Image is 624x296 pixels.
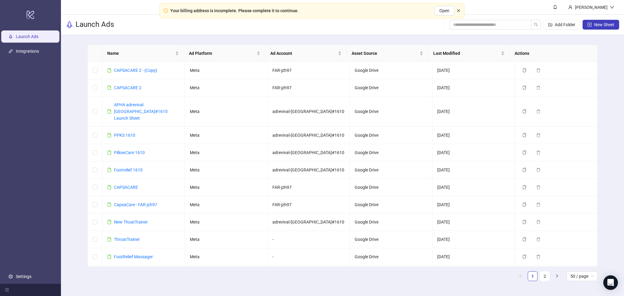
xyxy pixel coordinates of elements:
[350,266,432,283] td: Google Drive
[114,167,143,172] a: Footrelief 1610
[540,272,549,281] a: 2
[536,150,541,155] span: delete
[268,62,350,79] td: FAR-jzh97
[350,97,432,127] td: Google Drive
[268,161,350,179] td: adrevival-[GEOGRAPHIC_DATA]#1610
[107,68,112,72] span: file
[114,202,157,207] a: CapsaCare - FAR-jzh97
[107,203,112,207] span: file
[522,168,526,172] span: copy
[114,102,168,121] a: APHA adrevival-[GEOGRAPHIC_DATA]#1610 Launch Sheet
[516,271,525,281] li: Previous Page
[536,255,541,259] span: delete
[102,45,184,62] th: Name
[522,68,526,72] span: copy
[268,127,350,144] td: adrevival-[GEOGRAPHIC_DATA]#1610
[66,21,73,28] span: rocket
[432,266,515,283] td: [DATE]
[114,237,140,242] a: ThroatTrainer
[432,127,515,144] td: [DATE]
[432,231,515,248] td: [DATE]
[107,220,112,224] span: file
[432,196,515,213] td: [DATE]
[510,45,591,62] th: Actions
[570,272,594,281] span: 50 / page
[594,22,614,27] span: New Sheet
[185,161,268,179] td: Meta
[522,86,526,90] span: copy
[268,79,350,97] td: FAR-jzh97
[552,271,562,281] button: right
[185,97,268,127] td: Meta
[107,150,112,155] span: file
[350,213,432,231] td: Google Drive
[114,85,141,90] a: CAPSACARE 2
[185,231,268,248] td: Meta
[184,45,265,62] th: Ad Platform
[268,266,350,283] td: -
[164,9,168,13] span: exclamation-circle
[268,196,350,213] td: FAR-jzh97
[522,220,526,224] span: copy
[536,86,541,90] span: delete
[352,50,418,57] span: Asset Source
[350,231,432,248] td: Google Drive
[516,271,525,281] button: left
[610,5,614,9] span: down
[114,220,148,224] a: New ThoatTrainer
[568,5,573,9] span: user
[603,275,618,290] div: Open Intercom Messenger
[433,50,500,57] span: Last Modified
[548,23,552,27] span: folder-add
[555,22,575,27] span: Add Folder
[350,62,432,79] td: Google Drive
[350,127,432,144] td: Google Drive
[536,109,541,114] span: delete
[536,203,541,207] span: delete
[350,79,432,97] td: Google Drive
[543,20,580,30] button: Add Folder
[107,185,112,189] span: file
[587,23,592,27] span: plus-square
[457,9,460,12] span: close
[519,274,522,278] span: left
[567,271,597,281] div: Page Size
[114,68,157,73] a: CAPSACARE 2 - {Copy}
[528,272,537,281] a: 1
[528,271,537,281] li: 1
[432,97,515,127] td: [DATE]
[536,168,541,172] span: delete
[432,161,515,179] td: [DATE]
[522,109,526,114] span: copy
[350,248,432,266] td: Google Drive
[268,179,350,196] td: FAR-jzh97
[555,274,559,278] span: right
[107,168,112,172] span: file
[185,266,268,283] td: Meta
[432,79,515,97] td: [DATE]
[573,4,610,11] div: [PERSON_NAME]
[522,255,526,259] span: copy
[268,248,350,266] td: -
[536,133,541,137] span: delete
[185,196,268,213] td: Meta
[432,62,515,79] td: [DATE]
[428,45,510,62] th: Last Modified
[185,179,268,196] td: Meta
[536,68,541,72] span: delete
[114,185,138,190] a: CAPSACARE
[522,237,526,241] span: copy
[170,7,299,14] div: Your billing address is incomplete. Please complete it to continue.
[583,20,619,30] button: New Sheet
[434,6,454,16] button: Open
[107,237,112,241] span: file
[270,50,337,57] span: Ad Account
[268,213,350,231] td: adrevival-[GEOGRAPHIC_DATA]#1610
[536,220,541,224] span: delete
[107,109,112,114] span: file
[268,144,350,161] td: adrevival-[GEOGRAPHIC_DATA]#1610
[185,144,268,161] td: Meta
[265,45,347,62] th: Ad Account
[185,62,268,79] td: Meta
[189,50,255,57] span: Ad Platform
